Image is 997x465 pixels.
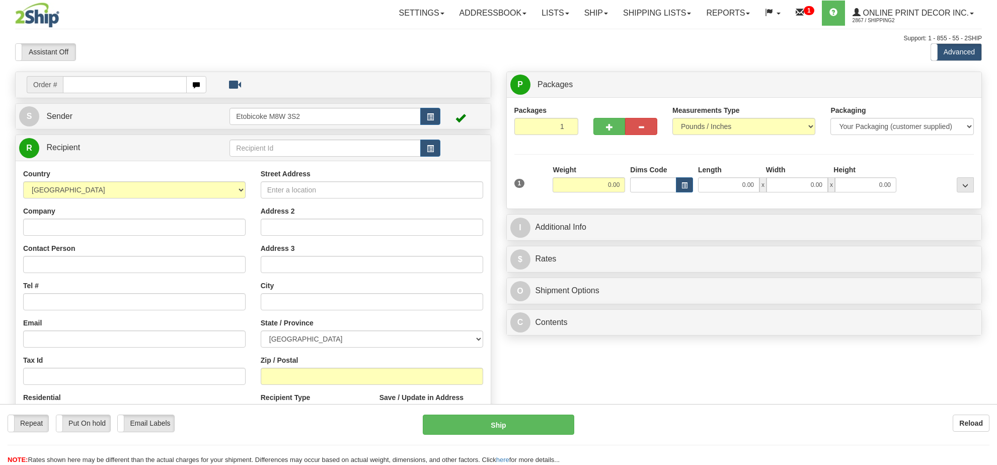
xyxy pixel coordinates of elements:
[974,181,996,284] iframe: chat widget
[261,281,274,291] label: City
[46,143,80,152] span: Recipient
[510,281,978,301] a: OShipment Options
[379,392,483,413] label: Save / Update in Address Book
[261,355,298,365] label: Zip / Postal
[577,1,616,26] a: Ship
[828,177,835,192] span: x
[23,169,50,179] label: Country
[931,44,981,60] label: Advanced
[8,415,48,431] label: Repeat
[8,456,28,463] span: NOTE:
[15,3,59,28] img: logo2867.jpg
[959,419,983,427] b: Reload
[261,243,295,253] label: Address 3
[229,140,420,157] input: Recipient Id
[23,281,39,291] label: Tel #
[16,44,75,60] label: Assistant Off
[452,1,534,26] a: Addressbook
[861,9,969,17] span: Online Print Decor Inc.
[19,106,229,127] a: S Sender
[261,181,483,198] input: Enter a location
[56,415,110,431] label: Put On hold
[510,249,530,270] span: $
[261,206,295,216] label: Address 2
[423,415,574,435] button: Ship
[766,165,786,175] label: Width
[759,177,766,192] span: x
[538,80,573,89] span: Packages
[261,392,311,403] label: Recipient Type
[23,392,61,403] label: Residential
[261,318,314,328] label: State / Province
[510,249,978,270] a: $Rates
[15,34,982,43] div: Support: 1 - 855 - 55 - 2SHIP
[510,281,530,301] span: O
[510,312,530,333] span: C
[630,165,667,175] label: Dims Code
[510,218,530,238] span: I
[853,16,928,26] span: 2867 / Shipping2
[229,108,420,125] input: Sender Id
[514,105,547,115] label: Packages
[553,165,576,175] label: Weight
[510,217,978,238] a: IAdditional Info
[698,165,722,175] label: Length
[23,318,42,328] label: Email
[833,165,856,175] label: Height
[699,1,757,26] a: Reports
[19,106,39,126] span: S
[23,355,43,365] label: Tax Id
[672,105,740,115] label: Measurements Type
[514,179,525,188] span: 1
[118,415,174,431] label: Email Labels
[953,415,989,432] button: Reload
[392,1,452,26] a: Settings
[534,1,576,26] a: Lists
[23,243,75,253] label: Contact Person
[27,76,63,93] span: Order #
[830,105,866,115] label: Packaging
[788,1,822,26] a: 1
[510,75,530,95] span: P
[845,1,981,26] a: Online Print Decor Inc. 2867 / Shipping2
[496,456,509,463] a: here
[957,177,974,192] div: ...
[19,138,206,158] a: R Recipient
[19,138,39,158] span: R
[510,312,978,333] a: CContents
[804,6,814,15] sup: 1
[510,75,978,95] a: P Packages
[46,112,72,120] span: Sender
[616,1,699,26] a: Shipping lists
[261,169,311,179] label: Street Address
[23,206,55,216] label: Company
